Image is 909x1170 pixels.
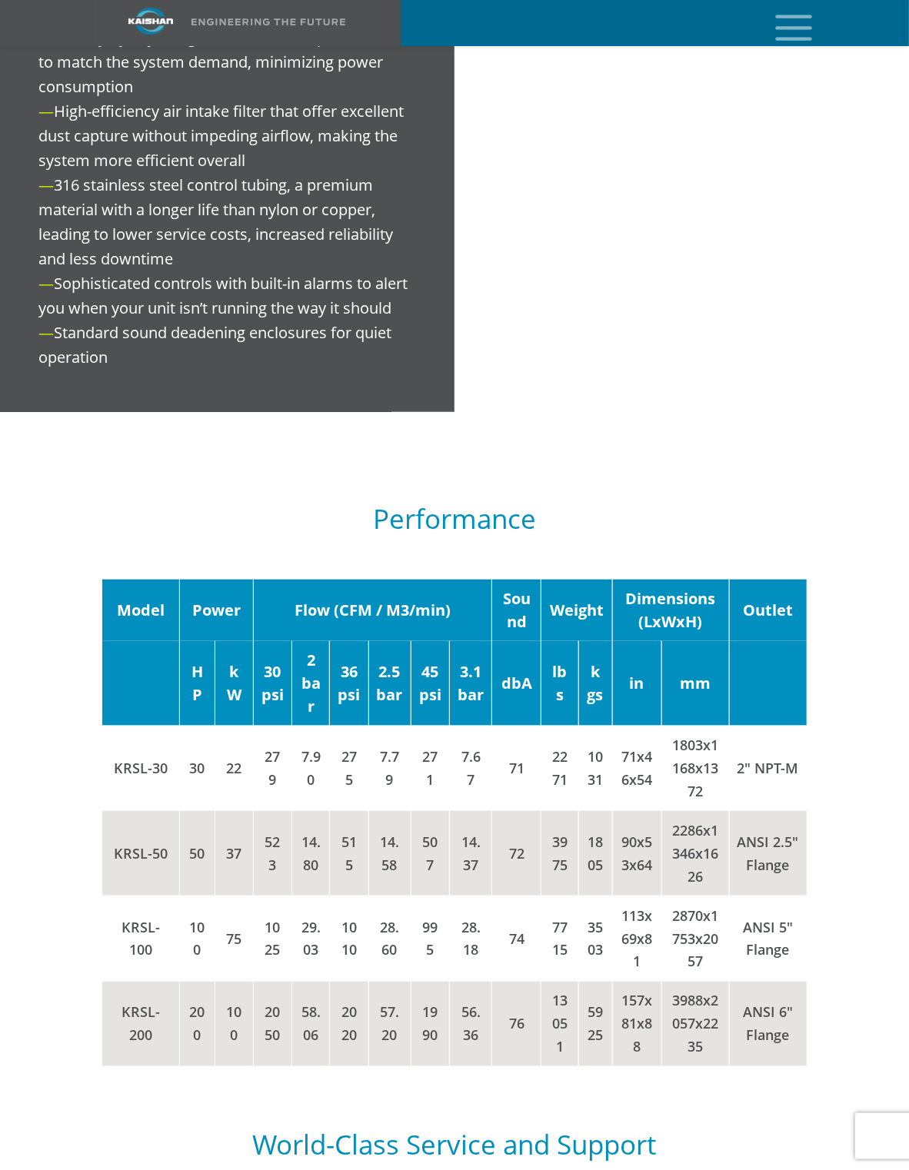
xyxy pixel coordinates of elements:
[578,811,612,896] td: 1805
[612,896,661,982] td: 113x69x81
[411,982,450,1067] td: 1990
[368,896,411,982] td: 28.60
[253,982,292,1067] td: 2050
[612,982,661,1067] td: 157x81x88
[541,982,578,1067] td: 13051
[329,982,368,1067] td: 2020
[38,273,54,294] span: —
[292,641,329,726] td: 2 bar
[292,896,329,982] td: 29.03
[729,982,807,1067] td: ANSI 6" Flange
[253,726,292,811] td: 279
[661,982,729,1067] td: 3988x2057x2235
[191,18,345,25] img: Engineering the future
[368,641,411,726] td: 2.5 bar
[102,1128,807,1162] h5: World-Class Service and Support
[411,726,450,811] td: 271
[492,982,541,1067] td: 76
[769,10,795,36] a: mobile menu
[541,811,578,896] td: 3975
[492,896,541,982] td: 74
[102,580,179,641] td: Model
[38,322,54,343] span: —
[292,726,329,811] td: 7.90
[411,811,450,896] td: 507
[215,982,254,1067] td: 100
[292,982,329,1067] td: 58.06
[253,811,292,896] td: 523
[450,982,492,1067] td: 56.36
[253,580,492,641] td: Flow (CFM / M3/min)
[578,896,612,982] td: 3503
[661,641,729,726] td: mm
[492,811,541,896] td: 72
[729,896,807,982] td: ANSI 5" Flange
[541,641,578,726] td: lbs
[612,811,661,896] td: 90x53x64
[368,982,411,1067] td: 57.20
[329,726,368,811] td: 275
[729,580,807,641] td: Outlet
[578,982,612,1067] td: 5925
[215,726,254,811] td: 22
[329,811,368,896] td: 515
[253,896,292,982] td: 1025
[492,580,541,641] td: Sound
[253,641,292,726] td: 30 psi
[612,726,661,811] td: 71x46x54
[612,580,729,641] td: Dimensions (LxWxH)
[368,811,411,896] td: 14.58
[179,580,253,641] td: Power
[179,896,215,982] td: 100
[661,726,729,811] td: 1803x1168x1372
[492,726,541,811] td: 71
[292,811,329,896] td: 14.80
[93,8,208,35] img: kaishan logo
[612,641,661,726] td: in
[368,726,411,811] td: 7.79
[578,726,612,811] td: 1031
[450,726,492,811] td: 7.67
[450,811,492,896] td: 14.37
[215,811,254,896] td: 37
[179,811,215,896] td: 50
[179,641,215,726] td: HP
[102,504,807,533] h5: Performance
[578,641,612,726] td: kgs
[329,896,368,982] td: 1010
[541,580,612,641] td: Weight
[102,982,179,1067] td: KRSL-200
[411,896,450,982] td: 995
[179,982,215,1067] td: 200
[102,896,179,982] td: KRSL-100
[38,175,54,195] span: —
[450,896,492,982] td: 28.18
[729,811,807,896] td: ANSI 2.5" Flange
[102,726,179,811] td: KRSL-30
[729,726,807,811] td: 2" NPT-M
[38,101,54,121] span: —
[215,896,254,982] td: 75
[541,896,578,982] td: 7715
[492,641,541,726] td: dbA
[102,811,179,896] td: KRSL-50
[541,726,578,811] td: 2271
[450,641,492,726] td: 3.1 bar
[179,726,215,811] td: 30
[329,641,368,726] td: 36 psi
[661,896,729,982] td: 2870x1753x2057
[215,641,254,726] td: kW
[411,641,450,726] td: 45 psi
[661,811,729,896] td: 2286x1346x1626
